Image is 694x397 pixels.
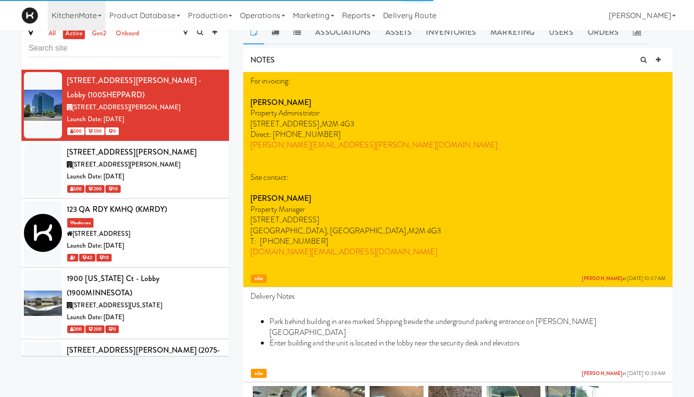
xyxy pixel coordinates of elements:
[21,7,38,24] img: Micromart
[250,97,311,108] strong: [PERSON_NAME]
[580,21,626,44] a: Orders
[582,370,665,377] span: at [DATE] 10:39 AM
[250,139,497,150] a: [PERSON_NAME][EMAIL_ADDRESS][PERSON_NAME][DOMAIN_NAME]
[72,103,180,112] span: [STREET_ADDRESS][PERSON_NAME]
[105,325,119,333] span: 0
[250,107,320,118] span: Property Administrator
[250,129,341,140] span: Direct: [PHONE_NUMBER]
[251,274,267,283] span: site
[542,21,580,44] a: Users
[114,28,142,40] a: onboard
[46,28,58,40] a: all
[105,127,119,135] span: 0
[67,312,222,324] div: Launch Date: [DATE]
[251,369,267,378] span: site
[378,21,419,44] a: Assets
[250,193,311,204] strong: [PERSON_NAME]
[250,76,665,86] p: For invoicing:
[73,229,130,238] span: [STREET_ADDRESS]
[582,275,622,282] a: [PERSON_NAME]
[250,291,665,302] p: Delivery Notes
[582,370,622,377] a: [PERSON_NAME]
[21,70,229,141] li: [STREET_ADDRESS][PERSON_NAME] - Lobby (100SHEPPARD)[STREET_ADDRESS][PERSON_NAME]Launch Date: [DAT...
[85,325,104,333] span: 200
[21,268,229,339] li: 1900 [US_STATE] Ct - Lobby (1900MINNESOTA)[STREET_ADDRESS][US_STATE]Launch Date: [DATE] 200 200 0
[72,301,162,310] span: [STREET_ADDRESS][US_STATE]
[250,214,320,225] span: [STREET_ADDRESS]
[250,119,665,129] p: [STREET_ADDRESS],
[67,218,93,228] span: Warehouse
[250,225,408,236] span: [GEOGRAPHIC_DATA], [GEOGRAPHIC_DATA],
[582,275,665,282] span: at [DATE] 10:07 AM
[250,172,288,183] span: Site contact:
[85,185,104,193] span: 200
[67,185,84,193] span: 500
[269,316,665,338] li: Park behind building in area marked Shipping beside the underground parking entrance on [PERSON_N...
[67,272,222,300] div: 1900 [US_STATE] Ct - Lobby (1900MINNESOTA)
[67,254,78,261] span: 1
[67,240,222,252] div: Launch Date: [DATE]
[269,338,665,348] li: Enter building and the unit is located in the lobby near the security desk and elevators
[321,118,355,129] span: M2M 4G3
[29,40,222,57] input: Search site
[408,225,442,236] span: M2M 4G3
[67,127,84,135] span: 500
[67,114,222,125] div: Launch Date: [DATE]
[63,28,85,40] a: active
[67,325,84,333] span: 200
[96,254,112,261] span: 10
[67,343,222,371] div: [STREET_ADDRESS][PERSON_NAME] (2075-[PERSON_NAME])
[250,246,437,257] a: [DOMAIN_NAME][EMAIL_ADDRESS][DOMAIN_NAME]
[250,54,275,65] span: NOTES
[67,171,222,183] div: Launch Date: [DATE]
[105,185,121,193] span: 10
[67,202,222,217] div: 123 QA RDY KMHQ (KMRDY)
[483,21,542,44] a: Marketing
[79,254,95,261] span: 42
[67,145,222,159] div: [STREET_ADDRESS][PERSON_NAME]
[85,127,104,135] span: 200
[250,236,328,247] span: T: [PHONE_NUMBER]
[90,28,109,40] a: gen2
[419,21,483,44] a: Inventories
[21,198,229,268] li: 123 QA RDY KMHQ (KMRDY)Warehouse[STREET_ADDRESS]Launch Date: [DATE] 1 42 10
[250,204,305,215] span: Property Manager
[67,73,222,102] div: [STREET_ADDRESS][PERSON_NAME] - Lobby (100SHEPPARD)
[308,21,378,44] a: Associations
[72,160,180,169] span: [STREET_ADDRESS][PERSON_NAME]
[21,141,229,198] li: [STREET_ADDRESS][PERSON_NAME][STREET_ADDRESS][PERSON_NAME]Launch Date: [DATE] 500 200 10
